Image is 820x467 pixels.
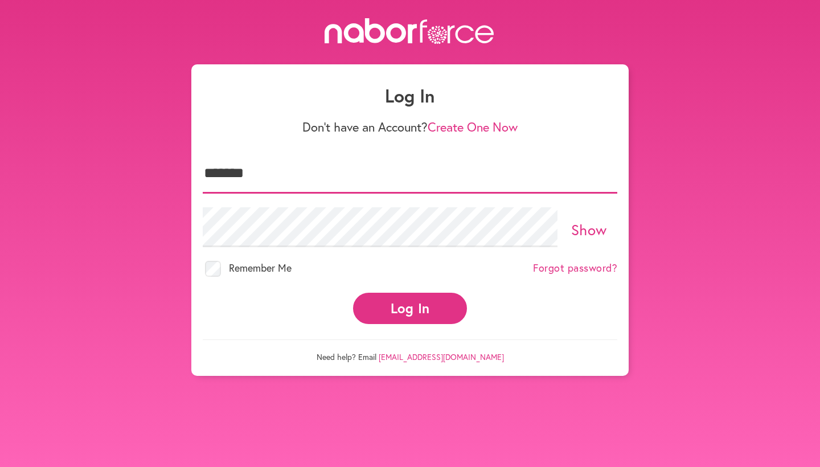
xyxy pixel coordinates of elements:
p: Need help? Email [203,339,617,362]
a: [EMAIL_ADDRESS][DOMAIN_NAME] [379,351,504,362]
h1: Log In [203,85,617,106]
span: Remember Me [229,261,292,275]
a: Create One Now [428,118,518,135]
p: Don't have an Account? [203,120,617,134]
button: Log In [353,293,467,324]
a: Show [571,220,607,239]
a: Forgot password? [533,262,617,275]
